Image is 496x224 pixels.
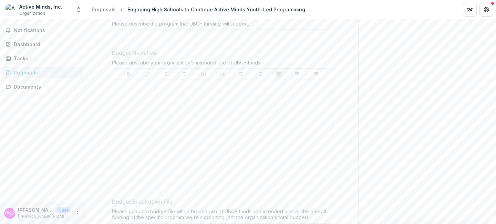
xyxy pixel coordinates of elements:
button: Heading 1 [199,70,208,78]
nav: breadcrumb [89,4,308,14]
p: Budget Breakdown File [112,197,173,206]
p: User [56,207,71,213]
button: More [73,209,82,217]
button: Partners [463,3,477,17]
button: Align Right [312,70,320,78]
button: Open entity switcher [74,3,83,17]
div: Dashboard [14,41,77,48]
a: Tasks [3,53,83,64]
button: Italicize [162,70,170,78]
a: Proposals [3,67,83,78]
p: [PERSON_NAME][EMAIL_ADDRESS][DOMAIN_NAME] [18,214,71,220]
p: [PERSON_NAME] [18,206,54,214]
a: Documents [3,81,83,92]
a: Proposals [89,4,118,14]
button: Bold [124,70,133,78]
button: Underline [143,70,151,78]
button: Get Help [479,3,493,17]
div: Active Minds, Inc. [19,3,62,10]
button: Align Center [293,70,301,78]
div: Tasks [14,55,77,62]
div: Documents [14,83,77,90]
button: Ordered List [256,70,264,78]
button: Align Left [275,70,283,78]
img: Active Minds, Inc. [6,4,17,15]
div: Proposals [14,69,77,76]
span: Organization [19,10,45,17]
div: Please describe the program that UBCF funding will support. [112,21,332,29]
button: Strike [180,70,189,78]
p: Budget Narrative [112,49,156,57]
a: Dashboard [3,39,83,50]
button: Notifications [3,25,83,36]
button: Heading 2 [218,70,226,78]
span: Notifications [14,28,80,33]
div: Please describe your organization's intended use of UBCF funds. [112,60,332,68]
div: Please upload a budget file with a breakdown of UBCF funds and intended use vs. the overall fundi... [112,208,332,223]
div: Proposals [92,6,116,13]
div: Engaging High Schools to Continue Active Minds Youth-Led Programming [127,6,305,13]
button: Bullet List [237,70,245,78]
